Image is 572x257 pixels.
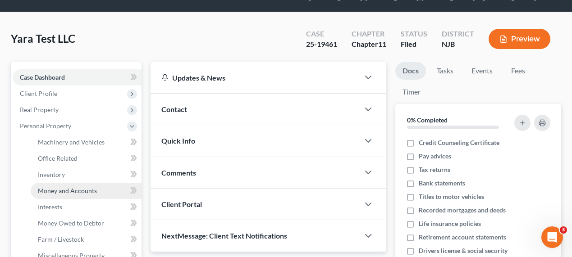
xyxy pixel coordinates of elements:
[442,39,474,50] div: NJB
[430,62,461,80] a: Tasks
[306,29,337,39] div: Case
[395,83,428,101] a: Timer
[306,39,337,50] div: 25-19461
[20,106,59,113] span: Real Property
[20,90,57,97] span: Client Profile
[489,29,550,49] button: Preview
[38,203,62,211] span: Interests
[378,40,386,48] span: 11
[161,200,202,208] span: Client Portal
[419,165,450,174] span: Tax returns
[38,154,78,162] span: Office Related
[352,39,386,50] div: Chapter
[503,62,532,80] a: Fees
[560,226,567,234] span: 3
[38,235,84,243] span: Farm / Livestock
[161,136,195,145] span: Quick Info
[419,219,481,228] span: Life insurance policies
[31,215,142,231] a: Money Owed to Debtor
[31,134,142,150] a: Machinery and Vehicles
[401,39,427,50] div: Filed
[407,116,448,124] strong: 0% Completed
[161,231,287,240] span: NextMessage: Client Text Notifications
[541,226,563,248] iframe: Intercom live chat
[31,150,142,167] a: Office Related
[11,32,75,45] span: Yara Test LLC
[20,122,71,130] span: Personal Property
[161,105,187,113] span: Contact
[31,199,142,215] a: Interests
[419,138,499,147] span: Credit Counseling Certificate
[13,69,142,86] a: Case Dashboard
[464,62,500,80] a: Events
[31,167,142,183] a: Inventory
[352,29,386,39] div: Chapter
[38,138,105,146] span: Machinery and Vehicles
[419,233,506,242] span: Retirement account statements
[419,206,506,215] span: Recorded mortgages and deeds
[419,152,451,161] span: Pay advices
[161,168,196,177] span: Comments
[442,29,474,39] div: District
[401,29,427,39] div: Status
[395,62,426,80] a: Docs
[38,171,65,178] span: Inventory
[419,192,484,201] span: Titles to motor vehicles
[20,73,65,81] span: Case Dashboard
[38,187,97,194] span: Money and Accounts
[31,183,142,199] a: Money and Accounts
[31,231,142,248] a: Farm / Livestock
[419,179,465,188] span: Bank statements
[38,219,104,227] span: Money Owed to Debtor
[161,73,348,82] div: Updates & News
